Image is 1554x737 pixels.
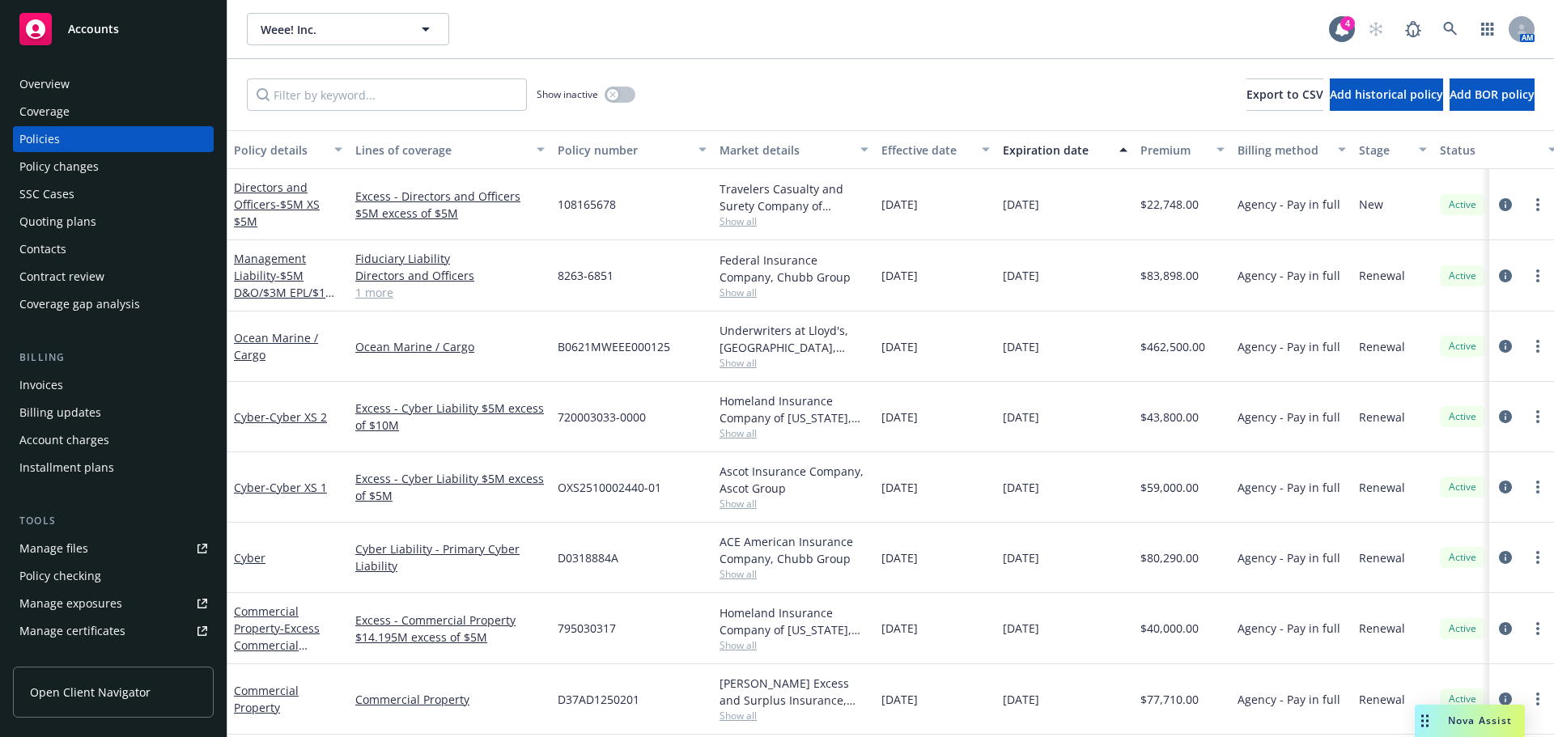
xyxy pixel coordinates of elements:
span: $83,898.00 [1140,267,1199,284]
span: Show all [720,709,868,722]
div: Overview [19,71,70,97]
span: [DATE] [1003,267,1039,284]
a: Cyber [234,409,327,425]
button: Policy details [227,130,349,169]
a: Excess - Commercial Property $14.195M excess of $5M [355,612,545,646]
span: [DATE] [881,409,918,426]
span: Renewal [1359,479,1405,496]
a: Invoices [13,372,214,398]
span: [DATE] [1003,620,1039,637]
span: Show all [720,497,868,510]
span: $43,800.00 [1140,409,1199,426]
span: [DATE] [881,549,918,566]
span: $59,000.00 [1140,479,1199,496]
button: Add BOR policy [1450,78,1535,111]
a: Excess - Cyber Liability $5M excess of $5M [355,470,545,504]
div: Premium [1140,142,1207,159]
span: Show all [720,286,868,299]
a: Management Liability [234,251,336,317]
span: Agency - Pay in full [1238,338,1340,355]
a: Quoting plans [13,209,214,235]
div: Federal Insurance Company, Chubb Group [720,252,868,286]
span: Agency - Pay in full [1238,409,1340,426]
a: SSC Cases [13,181,214,207]
a: Commercial Property [234,604,320,670]
span: Renewal [1359,267,1405,284]
div: Policy checking [19,563,101,589]
div: Billing updates [19,400,101,426]
span: Agency - Pay in full [1238,691,1340,708]
span: Show all [720,214,868,228]
a: circleInformation [1496,477,1515,497]
span: Renewal [1359,691,1405,708]
span: - $5M D&O/$3M EPL/$1M Fiduciary/ [234,268,336,317]
a: Billing updates [13,400,214,426]
span: Open Client Navigator [30,684,151,701]
div: Contacts [19,236,66,262]
button: Market details [713,130,875,169]
span: Active [1446,339,1479,354]
span: D37AD1250201 [558,691,639,708]
a: Accounts [13,6,214,52]
a: Policy checking [13,563,214,589]
button: Billing method [1231,130,1352,169]
span: Show all [720,356,868,370]
span: [DATE] [1003,409,1039,426]
div: Lines of coverage [355,142,527,159]
span: [DATE] [881,338,918,355]
span: Show all [720,426,868,440]
div: Policy number [558,142,689,159]
span: Active [1446,621,1479,636]
a: Search [1434,13,1467,45]
div: Status [1440,142,1539,159]
div: Contract review [19,264,104,290]
span: Nova Assist [1448,714,1512,727]
span: Add BOR policy [1450,87,1535,102]
span: Manage exposures [13,591,214,616]
span: Agency - Pay in full [1238,196,1340,213]
div: Manage certificates [19,618,125,644]
button: Nova Assist [1415,705,1525,737]
div: Policies [19,126,60,152]
span: Agency - Pay in full [1238,479,1340,496]
div: Manage claims [19,646,101,671]
a: Excess - Directors and Officers $5M excess of $5M [355,188,545,222]
a: Policies [13,126,214,152]
span: $22,748.00 [1140,196,1199,213]
span: Renewal [1359,620,1405,637]
span: Renewal [1359,549,1405,566]
div: Underwriters at Lloyd's, [GEOGRAPHIC_DATA], [PERSON_NAME] of London, CRC Group [720,322,868,356]
span: [DATE] [881,196,918,213]
a: Account charges [13,427,214,453]
div: Market details [720,142,851,159]
div: Tools [13,513,214,529]
span: - $5M XS $5M [234,197,320,229]
span: $40,000.00 [1140,620,1199,637]
span: Active [1446,550,1479,565]
span: [DATE] [881,620,918,637]
span: Show inactive [537,87,598,101]
a: more [1528,407,1548,426]
a: Report a Bug [1397,13,1429,45]
span: Accounts [68,23,119,36]
div: Travelers Casualty and Surety Company of America, Travelers Insurance [720,180,868,214]
span: Agency - Pay in full [1238,549,1340,566]
span: Active [1446,409,1479,424]
span: [DATE] [1003,549,1039,566]
span: $80,290.00 [1140,549,1199,566]
a: Installment plans [13,455,214,481]
div: Policy details [234,142,325,159]
a: Commercial Property [355,691,545,708]
div: Manage files [19,536,88,561]
a: Directors and Officers [355,267,545,284]
div: Policy changes [19,154,99,180]
div: Coverage [19,99,70,125]
span: $462,500.00 [1140,338,1205,355]
a: Coverage [13,99,214,125]
span: Agency - Pay in full [1238,267,1340,284]
span: - Cyber XS 2 [265,409,327,425]
a: Cyber [234,480,327,495]
a: more [1528,195,1548,214]
span: Renewal [1359,409,1405,426]
span: Renewal [1359,338,1405,355]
